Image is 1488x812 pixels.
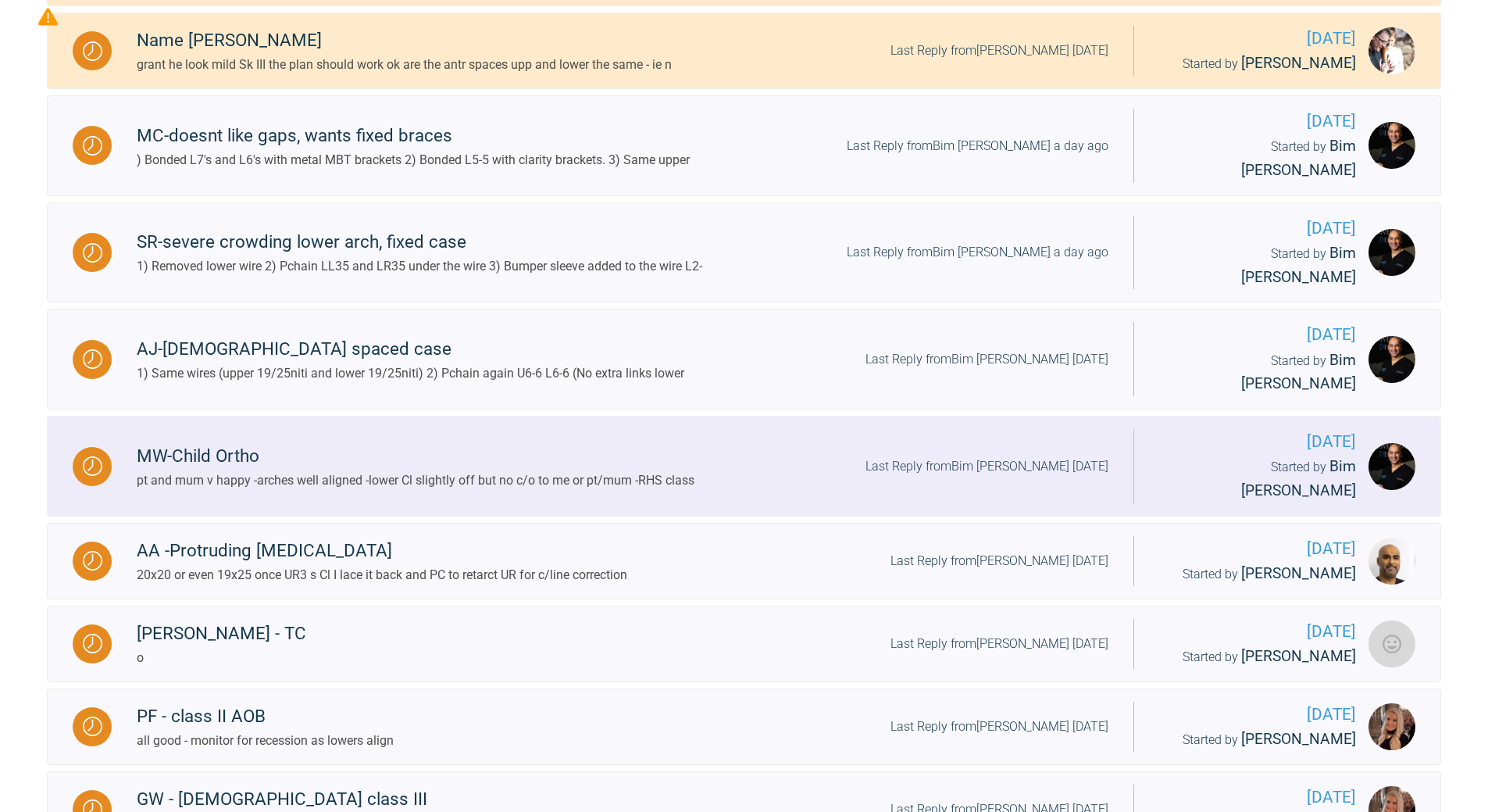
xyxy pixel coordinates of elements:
[1159,216,1356,241] span: [DATE]
[1159,728,1356,752] div: Started by
[137,27,672,55] div: Name [PERSON_NAME]
[1241,244,1356,286] span: Bim [PERSON_NAME]
[847,242,1108,263] div: Last Reply from Bim [PERSON_NAME] a day ago
[47,606,1441,682] a: Waiting[PERSON_NAME] - TCoLast Reply from[PERSON_NAME] [DATE][DATE]Started by [PERSON_NAME]Tom Cr...
[137,335,684,363] div: AJ-[DEMOGRAPHIC_DATA] spaced case
[83,136,102,156] img: Waiting
[47,95,1441,196] a: WaitingMC-doesnt like gaps, wants fixed braces) Bonded L7's and L6's with metal MBT brackets 2) B...
[847,136,1108,156] div: Last Reply from Bim [PERSON_NAME] a day ago
[1159,562,1356,586] div: Started by
[83,717,102,736] img: Waiting
[38,7,58,27] img: Priority
[890,717,1108,737] div: Last Reply from [PERSON_NAME] [DATE]
[1368,27,1415,74] img: Grant McAree
[1368,703,1415,750] img: Emma Wall
[137,363,684,384] div: 1) Same wires (upper 19/25niti and lower 19/25niti) 2) Pchain again U6-6 L6-6 (No extra links lower
[137,565,627,585] div: 20x20 or even 19x25 once UR3 s Cl I lace it back and PC to retarct UR for c/line correction
[890,634,1108,654] div: Last Reply from [PERSON_NAME] [DATE]
[1368,621,1415,667] img: Tom Crotty
[137,648,306,668] div: o
[1159,52,1356,76] div: Started by
[1368,443,1415,490] img: Bim Sawhney
[137,228,702,256] div: SR-severe crowding lower arch, fixed case
[1159,785,1356,810] span: [DATE]
[1159,26,1356,52] span: [DATE]
[865,349,1108,370] div: Last Reply from Bim [PERSON_NAME] [DATE]
[137,122,690,150] div: MC-doesnt like gaps, wants fixed braces
[1368,336,1415,383] img: Bim Sawhney
[83,551,102,571] img: Waiting
[1368,538,1415,585] img: farook patel
[890,41,1108,61] div: Last Reply from [PERSON_NAME] [DATE]
[83,634,102,653] img: Waiting
[1159,455,1356,503] div: Started by
[137,150,690,170] div: ) Bonded L7's and L6's with metal MBT brackets 2) Bonded L5-5 with clarity brackets. 3) Same upper
[83,456,102,476] img: Waiting
[1241,730,1356,748] span: [PERSON_NAME]
[890,551,1108,571] div: Last Reply from [PERSON_NAME] [DATE]
[137,537,627,565] div: AA -Protruding [MEDICAL_DATA]
[1241,647,1356,665] span: [PERSON_NAME]
[865,456,1108,477] div: Last Reply from Bim [PERSON_NAME] [DATE]
[1159,134,1356,182] div: Started by
[1159,645,1356,669] div: Started by
[137,703,394,731] div: PF - class II AOB
[1241,564,1356,582] span: [PERSON_NAME]
[137,470,694,491] div: pt and mum v happy -arches well aligned -lower Cl slightly off but no c/o to me or pt/mum -RHS class
[47,689,1441,765] a: WaitingPF - class II AOBall good - monitor for recession as lowers alignLast Reply from[PERSON_NA...
[1159,536,1356,562] span: [DATE]
[137,256,702,277] div: 1) Removed lower wire 2) Pchain LL35 and LR35 under the wire 3) Bumper sleeve added to the wire L2-
[47,309,1441,410] a: WaitingAJ-[DEMOGRAPHIC_DATA] spaced case1) Same wires (upper 19/25niti and lower 19/25niti) 2) Pc...
[1241,54,1356,72] span: [PERSON_NAME]
[1159,109,1356,134] span: [DATE]
[47,523,1441,599] a: WaitingAA -Protruding [MEDICAL_DATA]20x20 or even 19x25 once UR3 s Cl I lace it back and PC to re...
[137,620,306,648] div: [PERSON_NAME] - TC
[137,442,694,470] div: MW-Child Ortho
[1159,619,1356,645] span: [DATE]
[47,13,1441,89] a: WaitingName [PERSON_NAME]grant he look mild Sk III the plan should work ok are the antr spaces up...
[137,55,672,75] div: grant he look mild Sk III the plan should work ok are the antr spaces upp and lower the same - ie n
[1368,122,1415,169] img: Bim Sawhney
[47,416,1441,517] a: WaitingMW-Child Orthopt and mum v happy -arches well aligned -lower Cl slightly off but no c/o to...
[1368,229,1415,276] img: Bim Sawhney
[1159,429,1356,455] span: [DATE]
[83,243,102,263] img: Waiting
[47,202,1441,303] a: WaitingSR-severe crowding lower arch, fixed case1) Removed lower wire 2) Pchain LL35 and LR35 und...
[1159,241,1356,289] div: Started by
[137,731,394,751] div: all good - monitor for recession as lowers align
[1159,349,1356,396] div: Started by
[1159,702,1356,728] span: [DATE]
[83,349,102,369] img: Waiting
[83,41,102,61] img: Waiting
[1159,322,1356,348] span: [DATE]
